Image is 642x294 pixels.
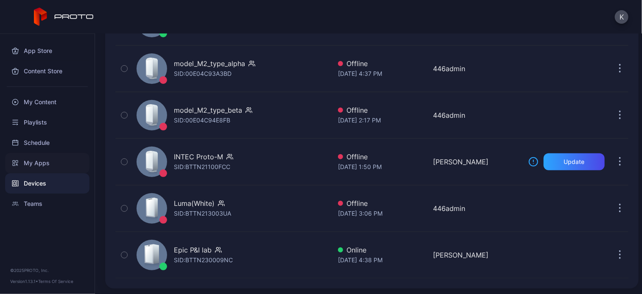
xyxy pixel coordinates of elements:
div: [PERSON_NAME] [433,157,522,167]
div: 446admin [433,64,522,74]
div: Offline [338,198,426,208]
a: Playlists [5,112,89,133]
a: My Apps [5,153,89,173]
div: INTEC Proto-M [174,152,223,162]
div: [DATE] 3:06 PM [338,208,426,219]
div: Offline [338,58,426,69]
div: Update [564,158,585,165]
a: My Content [5,92,89,112]
a: Content Store [5,61,89,81]
div: SID: BTTN213003UA [174,208,231,219]
div: [PERSON_NAME] [433,250,522,260]
div: SID: 00E04C93A3BD [174,69,232,79]
div: [DATE] 4:38 PM [338,255,426,265]
div: [DATE] 1:50 PM [338,162,426,172]
div: SID: 00E04C94E8FB [174,115,230,125]
a: App Store [5,41,89,61]
div: Offline [338,105,426,115]
a: Terms Of Service [38,279,73,284]
div: Epic P&I lab [174,245,212,255]
div: [DATE] 2:17 PM [338,115,426,125]
div: Offline [338,152,426,162]
div: model_M2_type_beta [174,105,242,115]
div: 446admin [433,203,522,214]
div: model_M2_type_alpha [174,58,245,69]
div: © 2025 PROTO, Inc. [10,267,84,274]
span: Version 1.13.1 • [10,279,38,284]
a: Teams [5,194,89,214]
a: Schedule [5,133,89,153]
div: Online [338,245,426,255]
div: SID: BTTN21100FCC [174,162,230,172]
div: 446admin [433,110,522,120]
div: Luma(White) [174,198,215,208]
div: SID: BTTN230009NC [174,255,233,265]
a: Devices [5,173,89,194]
div: [DATE] 4:37 PM [338,69,426,79]
button: K [615,10,628,24]
button: Update [544,153,605,170]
